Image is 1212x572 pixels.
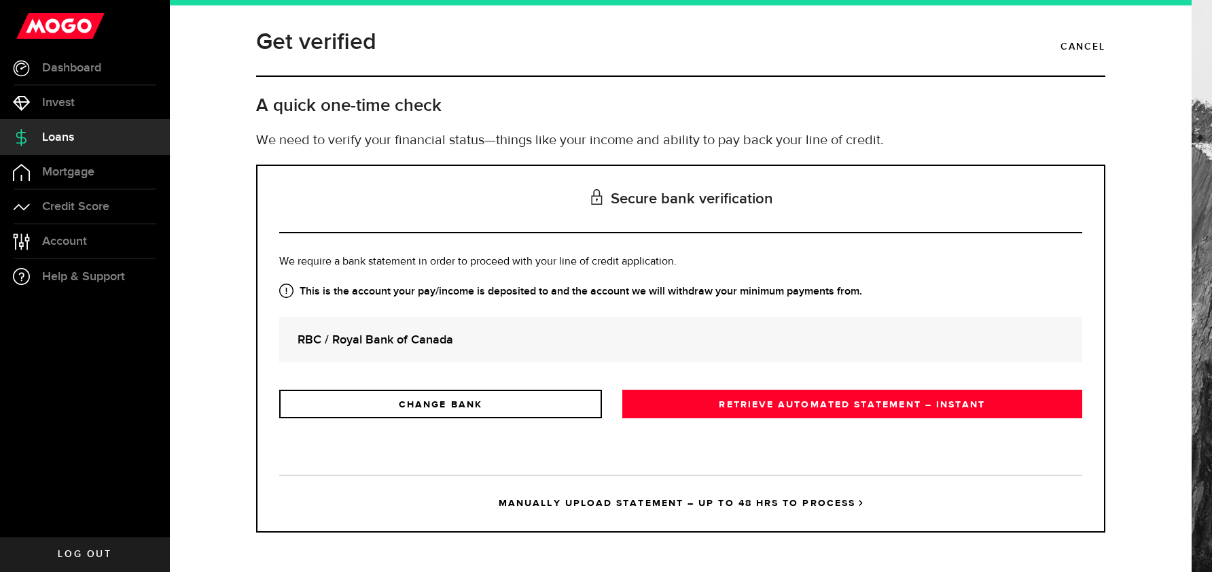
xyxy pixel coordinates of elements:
[279,284,1082,300] strong: This is the account your pay/income is deposited to and the account we will withdraw your minimum...
[42,131,74,144] span: Loans
[42,166,94,178] span: Mortgage
[42,201,109,213] span: Credit Score
[256,95,1105,117] h2: A quick one-time check
[42,235,87,248] span: Account
[298,331,1064,349] strong: RBC / Royal Bank of Canada
[279,256,677,267] span: We require a bank statement in order to proceed with your line of credit application.
[42,97,75,109] span: Invest
[279,166,1082,233] h3: Secure bank verification
[256,131,1105,151] p: We need to verify your financial status—things like your income and ability to pay back your line...
[58,550,111,559] span: Log out
[256,24,376,60] h1: Get verified
[279,390,602,418] a: CHANGE BANK
[42,271,125,283] span: Help & Support
[42,62,101,74] span: Dashboard
[622,390,1082,418] a: RETRIEVE AUTOMATED STATEMENT – INSTANT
